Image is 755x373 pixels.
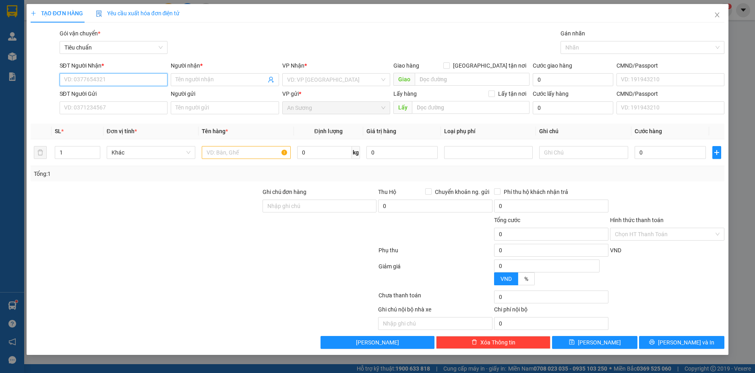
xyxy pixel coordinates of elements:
span: printer [649,339,655,346]
div: Tổng: 1 [34,169,292,178]
span: Tổng cước [494,217,520,223]
span: [GEOGRAPHIC_DATA] tận nơi [450,61,530,70]
span: % [524,276,528,282]
span: save [569,339,575,346]
input: Cước giao hàng [533,73,613,86]
div: VP gửi [282,89,391,98]
div: Chưa thanh toán [378,291,494,305]
span: Chuyển khoản ng. gửi [432,188,492,196]
span: Khác [112,146,190,159]
span: SL [55,128,61,134]
div: CMND/Passport [616,89,725,98]
span: Tên hàng [202,128,228,134]
span: Cước hàng [635,128,662,134]
span: plus [31,10,36,16]
span: [PERSON_NAME] [356,338,399,347]
input: 0 [366,146,438,159]
span: VP Nhận [282,62,304,69]
span: AS1210250022 - [44,23,107,44]
span: [PERSON_NAME] và In [658,338,714,347]
span: VND [501,276,512,282]
span: huutrungas.tienoanh - In: [44,30,107,44]
span: An Sương [287,102,386,114]
span: Gói vận chuyển [60,30,100,37]
span: Gửi: [44,4,93,13]
th: Loại phụ phí [441,124,536,139]
label: Gán nhãn [561,30,585,37]
img: icon [96,10,102,17]
button: delete [34,146,47,159]
input: Ghi Chú [539,146,628,159]
div: Ghi chú nội bộ nhà xe [378,305,492,317]
label: Ghi chú đơn hàng [263,189,307,195]
label: Cước lấy hàng [533,91,569,97]
input: Nhập ghi chú [378,317,492,330]
span: Lấy hàng [393,91,417,97]
div: Người nhận [171,61,279,70]
span: Giao [393,73,415,86]
div: Chi phí nội bộ [494,305,608,317]
span: Lấy [393,101,412,114]
span: Lấy tận nơi [495,89,530,98]
span: An Sương [59,4,93,13]
button: Close [706,4,728,27]
span: Giao hàng [393,62,419,69]
span: C TRINH - 0903090565 [44,14,112,21]
div: Phụ thu [378,246,494,260]
button: plus [712,146,721,159]
span: TẠO ĐƠN HÀNG [31,10,83,16]
input: Cước lấy hàng [533,101,613,114]
span: 18:45:16 [DATE] [52,37,99,44]
span: [PERSON_NAME] [578,338,621,347]
span: VND [610,247,621,253]
div: Giảm giá [378,262,494,289]
label: Hình thức thanh toán [610,217,664,223]
button: [PERSON_NAME] [321,336,435,349]
input: VD: Bàn, Ghế [202,146,290,159]
span: Thu Hộ [378,189,396,195]
div: Người gửi [171,89,279,98]
label: Cước giao hàng [533,62,572,69]
div: CMND/Passport [616,61,725,70]
span: Định lượng [314,128,342,134]
div: SĐT Người Gửi [60,89,168,98]
span: Xóa Thông tin [480,338,515,347]
input: Dọc đường [415,73,530,86]
span: Phí thu hộ khách nhận trả [501,188,571,196]
input: Dọc đường [412,101,530,114]
span: Đơn vị tính [107,128,137,134]
span: Giá trị hàng [366,128,396,134]
span: Yêu cầu xuất hóa đơn điện tử [96,10,180,16]
span: kg [352,146,360,159]
span: user-add [268,76,274,83]
button: deleteXóa Thông tin [436,336,550,349]
button: save[PERSON_NAME] [552,336,637,349]
input: Ghi chú đơn hàng [263,200,377,212]
button: printer[PERSON_NAME] và In [639,336,724,349]
span: plus [713,149,721,156]
th: Ghi chú [536,124,631,139]
div: SĐT Người Nhận [60,61,168,70]
span: Tiêu chuẩn [64,41,163,54]
strong: Nhận: [17,49,102,93]
span: delete [472,339,477,346]
span: close [714,12,720,18]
